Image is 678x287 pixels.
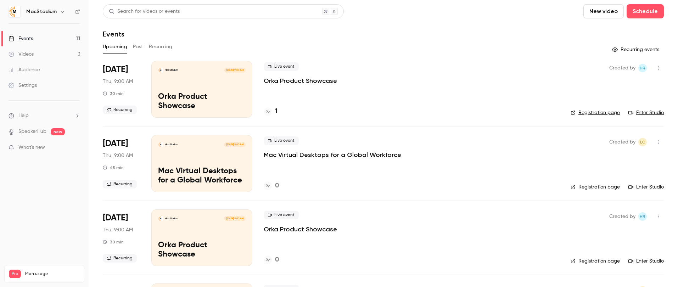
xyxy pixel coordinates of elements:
a: Mac Virtual Desktops for a Global WorkforceMacStadium[DATE] 9:00 AMMac Virtual Desktops for a Glo... [151,135,252,192]
li: help-dropdown-opener [9,112,80,119]
span: [DATE] 9:00 AM [224,142,245,147]
a: Orka Product Showcase [264,225,337,233]
span: Thu, 9:00 AM [103,78,133,85]
a: Enter Studio [628,258,664,265]
span: Created by [609,64,635,72]
button: New video [583,4,624,18]
span: [DATE] 9:00 AM [224,68,245,73]
img: MacStadium [9,6,20,17]
span: [DATE] [103,64,128,75]
span: Recurring [103,180,137,188]
button: Upcoming [103,41,127,52]
span: Heather Robertson [638,212,647,221]
div: Audience [9,66,40,73]
span: [DATE] 9:00 AM [224,216,245,221]
button: Recurring [149,41,173,52]
span: HR [640,212,645,221]
div: Oct 9 Thu, 11:00 AM (America/New York) [103,209,140,266]
h4: 1 [275,107,278,116]
div: Sep 25 Thu, 11:00 AM (America/New York) [103,61,140,118]
a: Registration page [571,258,620,265]
p: MacStadium [165,217,178,220]
p: Orka Product Showcase [158,92,246,111]
button: Recurring events [609,44,664,55]
span: Thu, 9:00 AM [103,152,133,159]
a: 1 [264,107,278,116]
iframe: Noticeable Trigger [72,145,80,151]
h4: 0 [275,181,279,191]
span: HR [640,64,645,72]
span: Created by [609,212,635,221]
p: Orka Product Showcase [158,241,246,259]
span: Live event [264,62,299,71]
a: SpeakerHub [18,128,46,135]
span: Help [18,112,29,119]
span: [DATE] [103,138,128,149]
a: Registration page [571,184,620,191]
a: Enter Studio [628,109,664,116]
a: Registration page [571,109,620,116]
h1: Events [103,30,124,38]
span: What's new [18,144,45,151]
a: 0 [264,255,279,265]
span: new [51,128,65,135]
p: MacStadium [165,143,178,146]
div: Search for videos or events [109,8,180,15]
span: Pro [9,270,21,278]
h6: MacStadium [26,8,57,15]
span: Recurring [103,254,137,263]
a: Mac Virtual Desktops for a Global Workforce [264,151,401,159]
a: 0 [264,181,279,191]
div: Videos [9,51,34,58]
span: Live event [264,211,299,219]
p: Mac Virtual Desktops for a Global Workforce [158,167,246,185]
span: Live event [264,136,299,145]
a: Orka Product ShowcaseMacStadium[DATE] 9:00 AMOrka Product Showcase [151,61,252,118]
span: Created by [609,138,635,146]
button: Past [133,41,143,52]
span: LC [640,138,645,146]
div: 30 min [103,239,124,245]
a: Enter Studio [628,184,664,191]
a: Orka Product ShowcaseMacStadium[DATE] 9:00 AMOrka Product Showcase [151,209,252,266]
button: Schedule [627,4,664,18]
div: 30 min [103,91,124,96]
img: Orka Product Showcase [158,68,163,73]
span: Thu, 9:00 AM [103,226,133,233]
div: Events [9,35,33,42]
div: Settings [9,82,37,89]
span: Lauren Cabana [638,138,647,146]
h4: 0 [275,255,279,265]
span: Recurring [103,106,137,114]
a: Orka Product Showcase [264,77,337,85]
img: Orka Product Showcase [158,216,163,221]
p: MacStadium [165,68,178,72]
div: 45 min [103,165,124,170]
img: Mac Virtual Desktops for a Global Workforce [158,142,163,147]
div: Oct 2 Thu, 9:00 AM (America/Denver) [103,135,140,192]
span: [DATE] [103,212,128,224]
span: Heather Robertson [638,64,647,72]
span: Plan usage [25,271,80,277]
